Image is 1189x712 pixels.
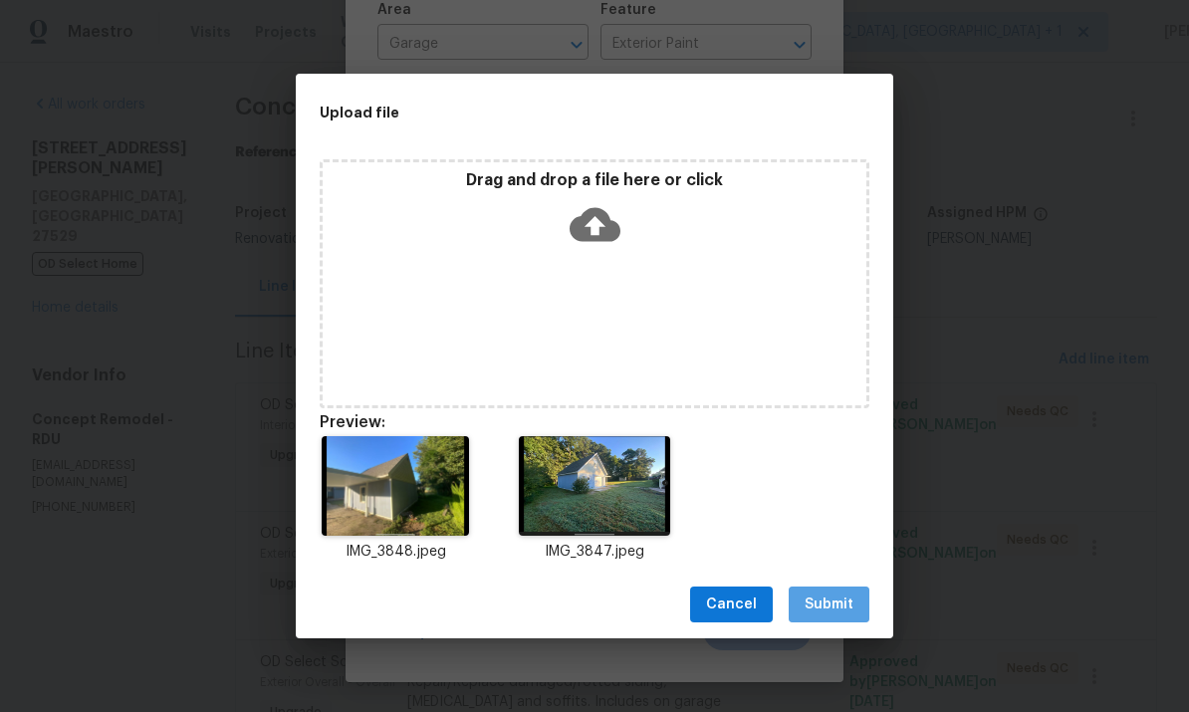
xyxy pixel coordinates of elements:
img: Z [322,436,470,536]
p: IMG_3847.jpeg [519,542,670,563]
img: Z [519,436,670,536]
button: Submit [789,587,869,623]
p: IMG_3848.jpeg [320,542,471,563]
span: Cancel [706,593,757,617]
p: Drag and drop a file here or click [323,170,866,191]
h2: Upload file [320,102,780,123]
button: Cancel [690,587,773,623]
span: Submit [805,593,853,617]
